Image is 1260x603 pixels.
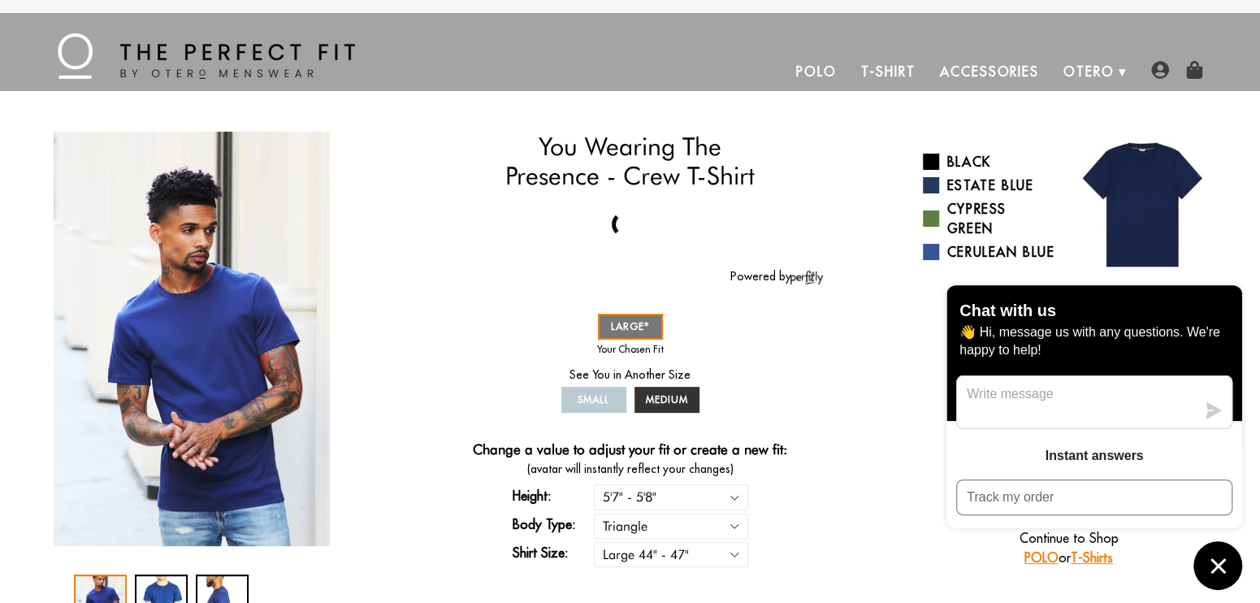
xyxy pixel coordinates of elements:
a: Estate Blue [923,176,1057,195]
a: Accessories [928,52,1051,91]
a: Polo [784,52,849,91]
img: user-account-icon.png [1151,61,1169,79]
img: perfitly-logo_73ae6c82-e2e3-4a36-81b1-9e913f6ac5a1.png [790,271,823,284]
h4: Change a value to adjust your fit or create a new fit: [473,441,787,461]
span: LARGE [611,320,650,332]
img: The Perfect Fit - by Otero Menswear - Logo [58,33,355,79]
div: 1 / 3 [45,132,338,546]
a: Cypress Green [923,199,1057,238]
span: SMALL [578,393,609,406]
span: MEDIUM [646,393,688,406]
img: 013.jpg [1069,132,1215,278]
h2: Presence - Crew [923,302,1215,332]
img: shopping-bag-icon.png [1185,61,1203,79]
a: SMALL [561,387,626,413]
a: Otero [1051,52,1127,91]
label: Height: [513,486,594,505]
a: MEDIUM [634,387,699,413]
a: T-Shirt [848,52,927,91]
a: Powered by [730,269,823,284]
span: (avatar will instantly reflect your changes) [437,461,823,478]
label: Shirt Size: [513,543,594,562]
img: IMG_2428_copy_1024x1024_2x_54a29d56-2a4d-4dd6-a028-5652b32cc0ff_340x.jpg [54,132,330,546]
a: Black [923,152,1057,171]
a: Cerulean Blue [923,242,1057,262]
h1: You Wearing The Presence - Crew T-Shirt [437,132,823,191]
label: Body Type: [513,514,594,534]
inbox-online-store-chat: Shopify online store chat [942,285,1247,590]
a: LARGE [598,314,663,340]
